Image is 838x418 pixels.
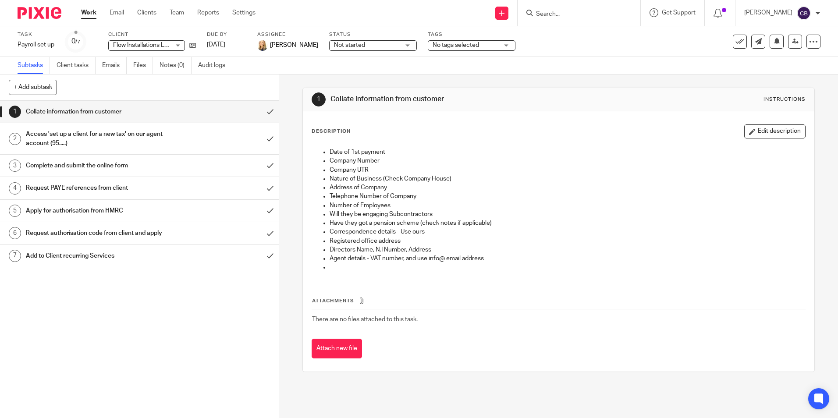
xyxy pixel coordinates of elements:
[9,80,57,95] button: + Add subtask
[330,192,805,201] p: Telephone Number of Company
[330,174,805,183] p: Nature of Business (Check Company House)
[170,8,184,17] a: Team
[433,42,479,48] span: No tags selected
[26,159,177,172] h1: Complete and submit the online form
[26,128,177,150] h1: Access 'set up a client for a new tax' on our agent account (95.....)
[744,8,792,17] p: [PERSON_NAME]
[197,8,219,17] a: Reports
[26,249,177,262] h1: Add to Client recurring Services
[270,41,318,50] span: [PERSON_NAME]
[312,298,354,303] span: Attachments
[330,95,577,104] h1: Collate information from customer
[18,7,61,19] img: Pixie
[9,159,21,172] div: 3
[9,182,21,195] div: 4
[330,227,805,236] p: Correspondence details - Use ours
[9,106,21,118] div: 1
[257,40,268,51] img: Headshot%20White%20Background.jpg
[330,156,805,165] p: Company Number
[763,96,806,103] div: Instructions
[81,8,96,17] a: Work
[744,124,806,138] button: Edit description
[113,42,181,48] span: Flow Installations Limited
[9,133,21,145] div: 2
[330,210,805,219] p: Will they be engaging Subcontractors
[312,92,326,106] div: 1
[18,31,54,38] label: Task
[207,42,225,48] span: [DATE]
[312,339,362,358] button: Attach new file
[198,57,232,74] a: Audit logs
[312,316,418,322] span: There are no files attached to this task.
[330,219,805,227] p: Have they got a pension scheme (check notes if applicable)
[662,10,696,16] span: Get Support
[9,250,21,262] div: 7
[329,31,417,38] label: Status
[57,57,96,74] a: Client tasks
[334,42,365,48] span: Not started
[108,31,196,38] label: Client
[9,227,21,239] div: 6
[26,227,177,240] h1: Request authorisation code from client and apply
[18,57,50,74] a: Subtasks
[26,105,177,118] h1: Collate information from customer
[428,31,515,38] label: Tags
[9,205,21,217] div: 5
[110,8,124,17] a: Email
[330,201,805,210] p: Number of Employees
[257,31,318,38] label: Assignee
[330,245,805,254] p: Directors Name, N.I Number, Address
[26,181,177,195] h1: Request PAYE references from client
[232,8,256,17] a: Settings
[71,36,80,46] div: 0
[535,11,614,18] input: Search
[330,148,805,156] p: Date of 1st payment
[75,39,80,44] small: /7
[330,237,805,245] p: Registered office address
[133,57,153,74] a: Files
[160,57,192,74] a: Notes (0)
[18,40,54,49] div: Payroll set up
[312,128,351,135] p: Description
[207,31,246,38] label: Due by
[797,6,811,20] img: svg%3E
[102,57,127,74] a: Emails
[330,254,805,263] p: Agent details - VAT number, and use info@ email address
[330,166,805,174] p: Company UTR
[137,8,156,17] a: Clients
[330,183,805,192] p: Address of Company
[26,204,177,217] h1: Apply for authorisation from HMRC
